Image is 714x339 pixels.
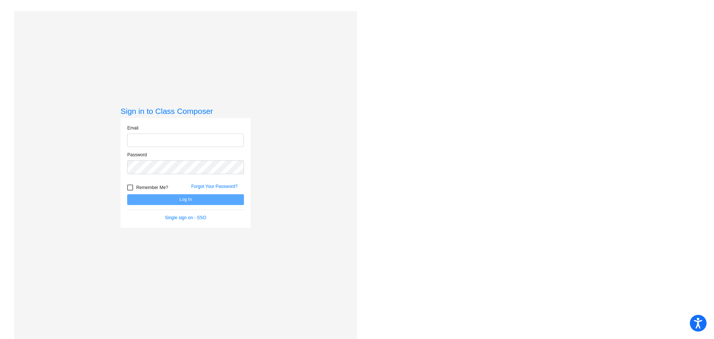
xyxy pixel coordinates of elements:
[165,215,206,220] a: Single sign on - SSO
[191,184,238,189] a: Forgot Your Password?
[127,125,138,131] label: Email
[120,106,251,116] h3: Sign in to Class Composer
[136,183,168,192] span: Remember Me?
[127,194,244,205] button: Log In
[127,151,147,158] label: Password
